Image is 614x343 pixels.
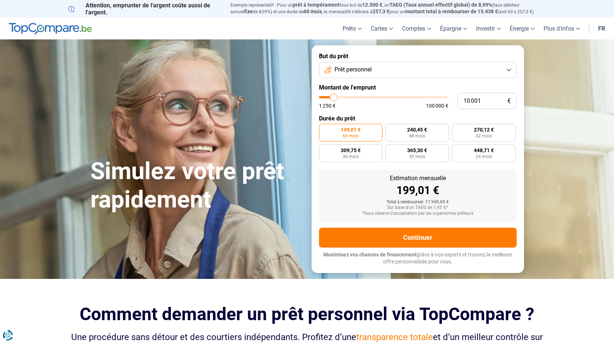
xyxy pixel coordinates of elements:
span: 48 mois [409,134,425,138]
span: 309,75 € [341,148,361,153]
a: Investir [472,18,505,39]
span: Prêt personnel [334,66,372,74]
div: 199,01 € [325,185,511,196]
span: prêt à tempérament [293,2,340,8]
span: 240,45 € [407,127,427,132]
a: Plus d'infos [539,18,584,39]
button: Prêt personnel [319,62,517,78]
a: Comptes [398,18,436,39]
span: 100 000 € [426,103,448,108]
a: Prêts [338,18,366,39]
span: 199,01 € [341,127,361,132]
span: 42 mois [476,134,492,138]
p: grâce à nos experts et trouvez la meilleure offre personnalisée pour vous. [319,251,517,266]
span: transparence totale [356,332,433,342]
div: Sur base d'un TAEG de 7,45 %* [325,205,511,210]
span: TAEG (Taux annuel effectif global) de 8,99% [389,2,492,8]
span: fixe [244,8,253,14]
div: Estimation mensuelle [325,175,511,181]
a: Cartes [366,18,398,39]
span: montant total à rembourser de 15.438 € [405,8,498,14]
h1: Simulez votre prêt rapidement [90,157,303,214]
span: 12.500 € [362,2,382,8]
label: Durée du prêt [319,115,517,122]
span: 60 mois [303,8,322,14]
span: Maximisez vos chances de financement [323,252,417,258]
a: Épargne [436,18,472,39]
label: Montant de l'emprunt [319,84,517,91]
button: Continuer [319,228,517,248]
a: fr [594,18,610,39]
p: Attention, emprunter de l'argent coûte aussi de l'argent. [68,2,222,16]
span: 257,3 € [372,8,389,14]
span: € [507,98,511,104]
label: But du prêt [319,53,517,60]
span: 270,12 € [474,127,494,132]
p: Exemple représentatif : Pour un tous but de , un (taux débiteur annuel de 8,99%) et une durée de ... [230,2,546,15]
h2: Comment demander un prêt personnel via TopCompare ? [68,304,546,324]
span: 30 mois [409,154,425,159]
img: TopCompare [9,23,92,35]
div: Total à rembourser: 11 940,60 € [325,200,511,205]
a: Énergie [505,18,539,39]
span: 365,30 € [407,148,427,153]
span: 448,71 € [474,148,494,153]
span: 24 mois [476,154,492,159]
span: 1 250 € [319,103,336,108]
div: *Sous réserve d'acceptation par les organismes prêteurs [325,211,511,216]
span: 60 mois [343,134,359,138]
span: 36 mois [343,154,359,159]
